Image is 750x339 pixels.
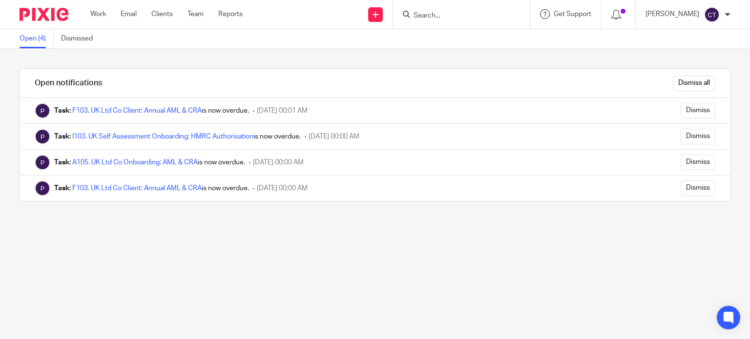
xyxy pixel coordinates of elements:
[681,129,715,144] input: Dismiss
[187,9,204,19] a: Team
[681,155,715,170] input: Dismiss
[35,155,50,170] img: Pixie
[20,29,54,48] a: Open (4)
[257,107,308,114] span: [DATE] 00:01 AM
[413,12,500,20] input: Search
[253,159,304,166] span: [DATE] 00:00 AM
[35,129,50,144] img: Pixie
[72,185,202,192] a: F103. UK Ltd Co Client: Annual AML & CRA
[54,183,249,193] div: is now overdue.
[54,133,71,140] b: Task:
[151,9,173,19] a: Clients
[35,180,50,196] img: Pixie
[54,107,71,114] b: Task:
[54,159,71,166] b: Task:
[554,11,591,18] span: Get Support
[704,7,720,22] img: svg%3E
[72,159,198,166] a: A105. UK Ltd Co Onboarding: AML & CRA
[90,9,106,19] a: Work
[72,107,202,114] a: F103. UK Ltd Co Client: Annual AML & CRA
[35,78,102,88] h1: Open notifications
[681,103,715,119] input: Dismiss
[309,133,359,140] span: [DATE] 00:00 AM
[54,158,245,167] div: is now overdue.
[72,133,253,140] a: I103. UK Self Assessment Onboarding: HMRC Authorisation
[54,132,301,141] div: is now overdue.
[35,103,50,119] img: Pixie
[61,29,100,48] a: Dismissed
[20,8,68,21] img: Pixie
[218,9,243,19] a: Reports
[54,185,71,192] b: Task:
[646,9,699,19] p: [PERSON_NAME]
[54,106,249,116] div: is now overdue.
[681,180,715,196] input: Dismiss
[121,9,137,19] a: Email
[673,76,715,91] input: Dismiss all
[257,185,308,192] span: [DATE] 00:00 AM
